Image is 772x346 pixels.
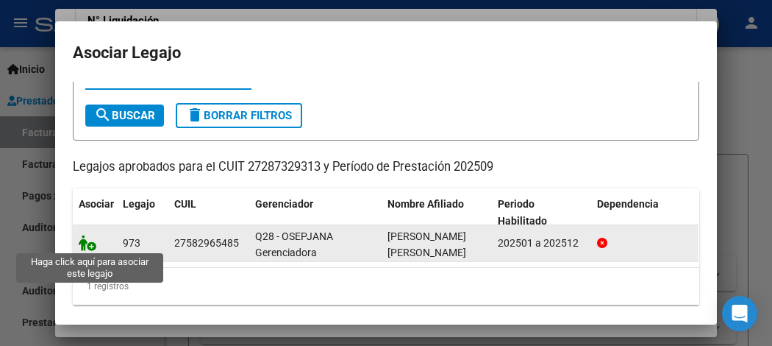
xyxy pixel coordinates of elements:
[73,188,117,237] datatable-header-cell: Asociar
[117,188,168,237] datatable-header-cell: Legajo
[387,198,464,210] span: Nombre Afiliado
[168,188,249,237] datatable-header-cell: CUIL
[498,198,547,227] span: Periodo Habilitado
[94,106,112,124] mat-icon: search
[186,109,292,122] span: Borrar Filtros
[255,198,313,210] span: Gerenciador
[79,198,114,210] span: Asociar
[73,39,699,67] h2: Asociar Legajo
[249,188,382,237] datatable-header-cell: Gerenciador
[73,268,699,305] div: 1 registros
[492,188,591,237] datatable-header-cell: Periodo Habilitado
[255,230,333,259] span: Q28 - OSEPJANA Gerenciadora
[85,105,164,127] button: Buscar
[123,237,140,249] span: 973
[382,188,492,237] datatable-header-cell: Nombre Afiliado
[73,158,699,177] p: Legajos aprobados para el CUIT 27287329313 y Período de Prestación 202509
[591,188,701,237] datatable-header-cell: Dependencia
[174,198,196,210] span: CUIL
[597,198,659,210] span: Dependencia
[174,235,239,252] div: 27582965485
[186,106,204,124] mat-icon: delete
[123,198,155,210] span: Legajo
[722,296,757,331] div: Open Intercom Messenger
[94,109,155,122] span: Buscar
[387,230,466,259] span: ZELAYA VALENTINA FRANCHESCA
[176,103,302,128] button: Borrar Filtros
[498,235,585,252] div: 202501 a 202512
